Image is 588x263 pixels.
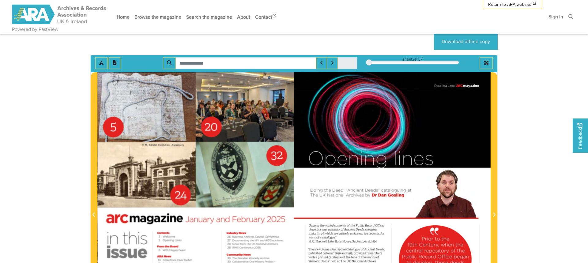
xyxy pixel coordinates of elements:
[316,57,327,69] button: Previous Match
[132,9,184,25] a: Browse the magazine
[412,56,414,62] span: 2
[488,1,531,8] span: Return to ARA website
[327,57,338,69] button: Next Match
[175,57,316,69] input: Search for
[12,1,107,28] a: ARA - ARC Magazine | Powered by PastView logo
[434,33,498,50] a: Download offline copy
[95,57,107,69] button: Toggle text selection (Alt+T)
[12,26,58,33] a: Powered by PastView
[546,9,566,25] a: Sign in
[573,118,588,153] a: Would you like to provide feedback?
[109,57,120,69] button: Open transcription window
[366,56,459,62] div: sheet of 37
[184,9,235,25] a: Search the magazine
[235,9,253,25] a: About
[12,5,107,24] img: ARA - ARC Magazine | Powered by PastView
[163,57,176,69] button: Search
[253,9,280,25] a: Contact
[576,123,584,149] span: Feedback
[114,9,132,25] a: Home
[480,57,493,69] button: Full screen mode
